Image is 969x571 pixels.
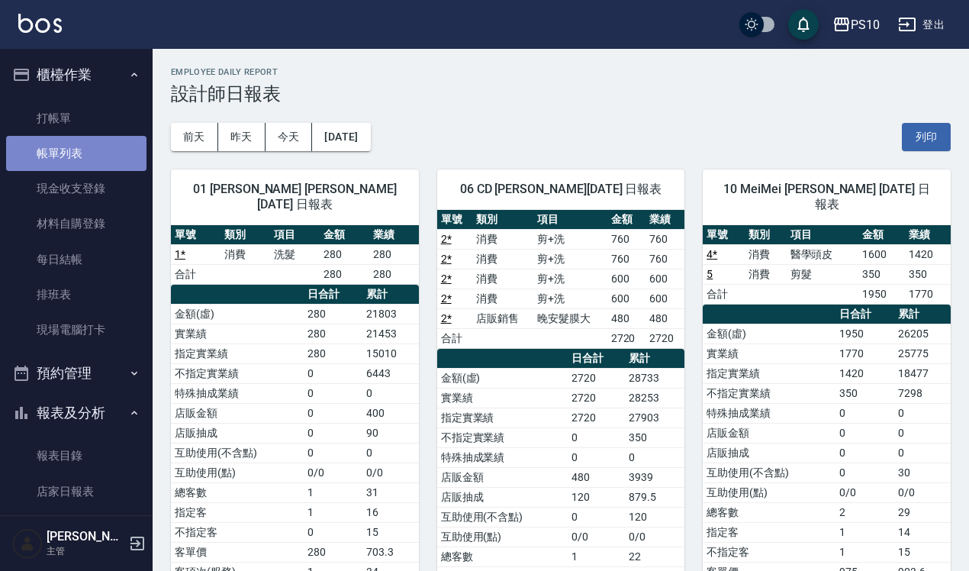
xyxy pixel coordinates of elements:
td: 特殊抽成業績 [171,383,304,403]
td: 15 [894,542,951,562]
td: 1950 [858,284,904,304]
td: 480 [645,308,684,328]
td: 280 [304,542,362,562]
td: 0 [835,423,894,443]
th: 業績 [645,210,684,230]
td: 2720 [568,368,625,388]
td: 0 [304,363,362,383]
th: 日合計 [568,349,625,369]
td: 0 [362,443,419,463]
td: 2720 [607,328,646,348]
td: 消費 [472,249,533,269]
td: 1 [568,547,625,566]
td: 總客數 [703,502,835,522]
td: 特殊抽成業績 [703,403,835,423]
td: 1 [835,542,894,562]
td: 洗髮 [270,244,320,264]
td: 15010 [362,344,419,363]
td: 120 [625,507,684,527]
td: 實業績 [171,324,304,344]
td: 1770 [905,284,951,304]
td: 互助使用(不含點) [437,507,568,527]
td: 0 [568,427,625,447]
td: 120 [568,487,625,507]
button: 報表及分析 [6,393,146,433]
td: 0 [568,447,625,467]
td: 600 [645,269,684,289]
td: 600 [645,289,684,308]
td: 1950 [835,324,894,344]
h2: Employee Daily Report [171,67,951,77]
td: 消費 [472,229,533,249]
h3: 設計師日報表 [171,83,951,105]
td: 0/0 [625,527,684,547]
td: 合計 [703,284,745,304]
td: 剪+洗 [533,269,607,289]
th: 項目 [533,210,607,230]
td: 15 [362,522,419,542]
td: 703.3 [362,542,419,562]
td: 金額(虛) [703,324,835,344]
table: a dense table [437,210,685,349]
td: 消費 [745,264,787,284]
a: 每日結帳 [6,242,146,277]
table: a dense table [171,225,419,285]
td: 1 [304,482,362,502]
td: 晚安髮膜大 [533,308,607,328]
a: 排班表 [6,277,146,312]
td: 21803 [362,304,419,324]
td: 14 [894,522,951,542]
td: 0 [304,383,362,403]
td: 消費 [745,244,787,264]
td: 0/0 [835,482,894,502]
td: 1420 [835,363,894,383]
td: 2720 [568,408,625,427]
td: 480 [607,308,646,328]
span: 01 [PERSON_NAME] [PERSON_NAME][DATE] 日報表 [189,182,401,212]
td: 店販抽成 [171,423,304,443]
h5: [PERSON_NAME] [47,529,124,544]
td: 21453 [362,324,419,344]
td: 6443 [362,363,419,383]
td: 實業績 [437,388,568,408]
td: 剪+洗 [533,289,607,308]
td: 1770 [835,344,894,363]
td: 0 [304,522,362,542]
td: 互助使用(點) [437,527,568,547]
td: 2 [835,502,894,522]
th: 單號 [171,225,221,245]
th: 金額 [320,225,369,245]
td: 0 [304,403,362,423]
a: 5 [707,268,713,280]
th: 類別 [745,225,787,245]
a: 材料自購登錄 [6,206,146,241]
td: 指定實業績 [171,344,304,363]
td: 0 [568,507,625,527]
td: 7298 [894,383,951,403]
td: 不指定實業績 [703,383,835,403]
td: 27903 [625,408,684,427]
button: 登出 [892,11,951,39]
td: 店販金額 [703,423,835,443]
td: 2720 [568,388,625,408]
button: 預約管理 [6,353,146,393]
td: 0/0 [894,482,951,502]
td: 16 [362,502,419,522]
span: 06 CD [PERSON_NAME][DATE] 日報表 [456,182,667,197]
a: 帳單列表 [6,136,146,171]
button: PS10 [826,9,886,40]
td: 0 [304,423,362,443]
td: 0 [894,423,951,443]
td: 醫學頭皮 [787,244,859,264]
td: 金額(虛) [437,368,568,388]
td: 剪+洗 [533,249,607,269]
td: 280 [369,264,419,284]
td: 0 [625,447,684,467]
td: 26205 [894,324,951,344]
a: 現金收支登錄 [6,171,146,206]
th: 單號 [703,225,745,245]
td: 店販金額 [437,467,568,487]
td: 0/0 [568,527,625,547]
td: 0 [835,403,894,423]
td: 400 [362,403,419,423]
